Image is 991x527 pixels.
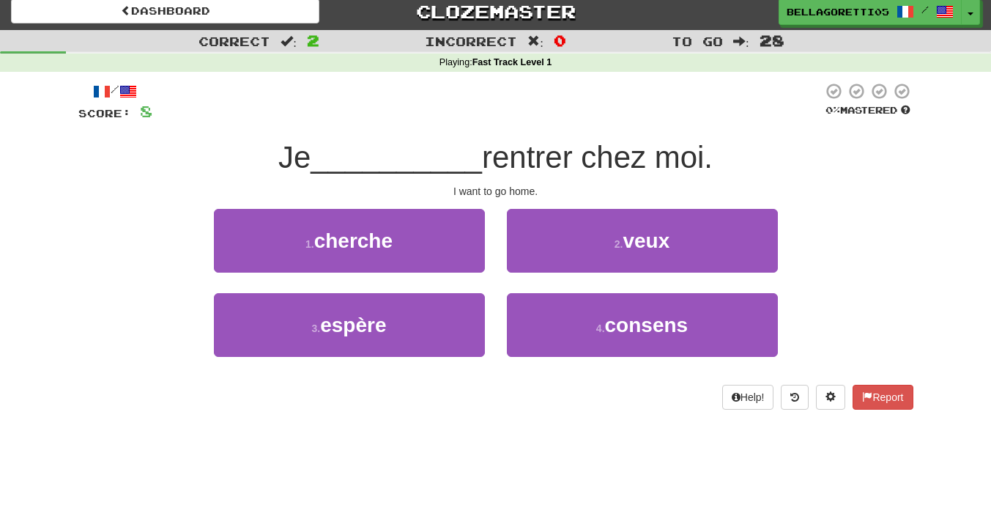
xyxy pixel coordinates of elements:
span: BellaGoretti05 [787,5,889,18]
small: 1 . [305,238,314,250]
button: Report [853,385,913,410]
span: To go [672,34,723,48]
span: 28 [760,32,784,49]
strong: Fast Track Level 1 [472,57,552,67]
button: 1.cherche [214,209,485,273]
span: : [733,35,749,48]
span: veux [623,229,669,252]
span: 0 % [825,104,840,116]
button: 2.veux [507,209,778,273]
span: / [921,4,929,15]
button: Round history (alt+y) [781,385,809,410]
span: Correct [198,34,270,48]
small: 4 . [596,323,605,334]
span: __________ [311,140,482,174]
button: 3.espère [214,293,485,357]
small: 3 . [312,323,321,334]
div: I want to go home. [78,184,913,199]
button: Help! [722,385,774,410]
span: Incorrect [425,34,517,48]
span: 0 [554,32,566,49]
small: 2 . [615,238,623,250]
span: espère [320,314,386,336]
span: cherche [314,229,393,252]
button: 4.consens [507,293,778,357]
span: consens [605,314,688,336]
div: / [78,82,152,100]
div: Mastered [823,104,913,117]
span: 8 [140,102,152,120]
span: rentrer chez moi. [482,140,713,174]
span: 2 [307,32,319,49]
span: Score: [78,107,131,119]
span: : [527,35,543,48]
span: Je [278,140,311,174]
span: : [281,35,297,48]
